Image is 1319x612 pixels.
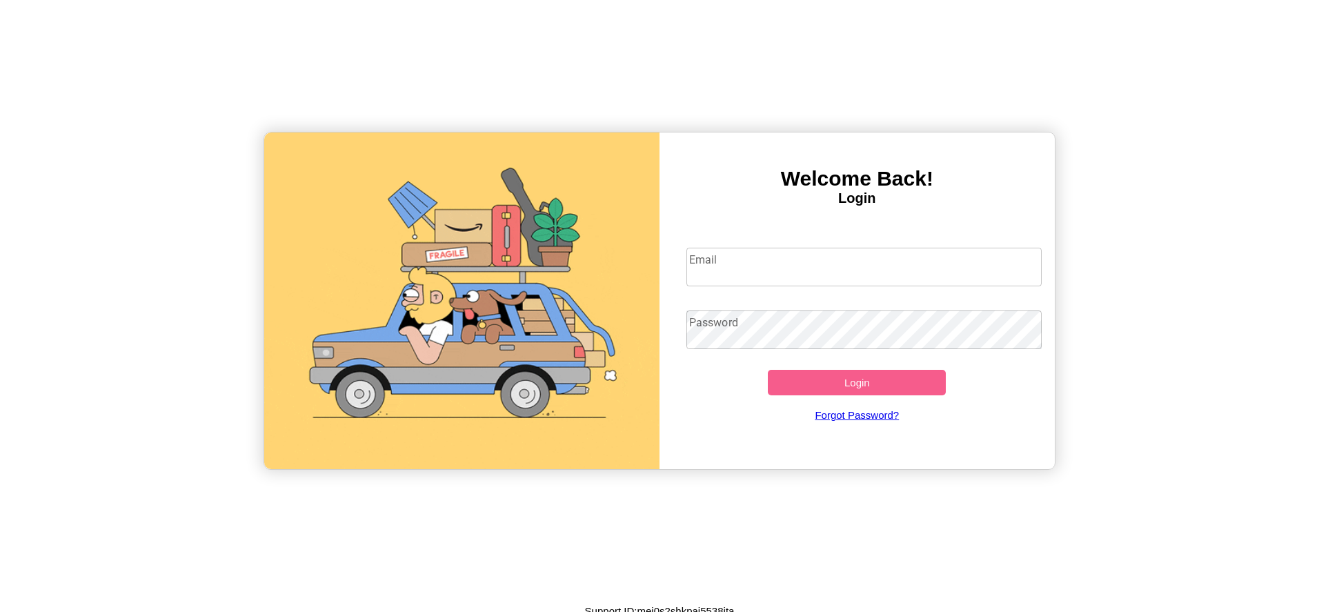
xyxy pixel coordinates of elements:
[264,132,659,469] img: gif
[659,190,1055,206] h4: Login
[680,395,1035,435] a: Forgot Password?
[768,370,946,395] button: Login
[659,167,1055,190] h3: Welcome Back!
